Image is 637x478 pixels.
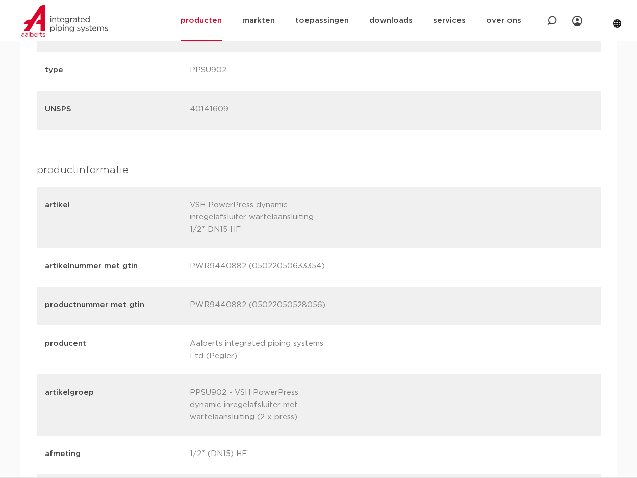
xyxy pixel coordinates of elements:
[190,199,327,236] p: VSH PowerPress dynamic inregelafsluiter wartelaansluiting 1/2" DN15 HF
[190,387,327,423] p: PPSU902 - VSH PowerPress dynamic inregelafsluiter met wartelaansluiting (2 x press)
[45,387,182,421] p: artikelgroep
[45,199,182,234] p: artikel
[45,103,182,115] p: UNSPS
[190,299,327,313] p: PWR9440882 (05022050528056)
[45,299,182,311] p: productnummer met gtin
[45,448,182,460] p: afmeting
[190,448,327,462] p: 1/2" (DN15) HF
[190,103,327,117] p: 40141609
[190,64,327,79] p: PPSU902
[45,260,182,272] p: artikelnummer met gtin
[37,162,601,179] h4: productinformatie
[45,64,182,77] p: type
[45,338,182,360] p: producent
[190,338,327,362] p: Aalberts integrated piping systems Ltd (Pegler)
[190,260,327,274] p: PWR9440882 (05022050633354)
